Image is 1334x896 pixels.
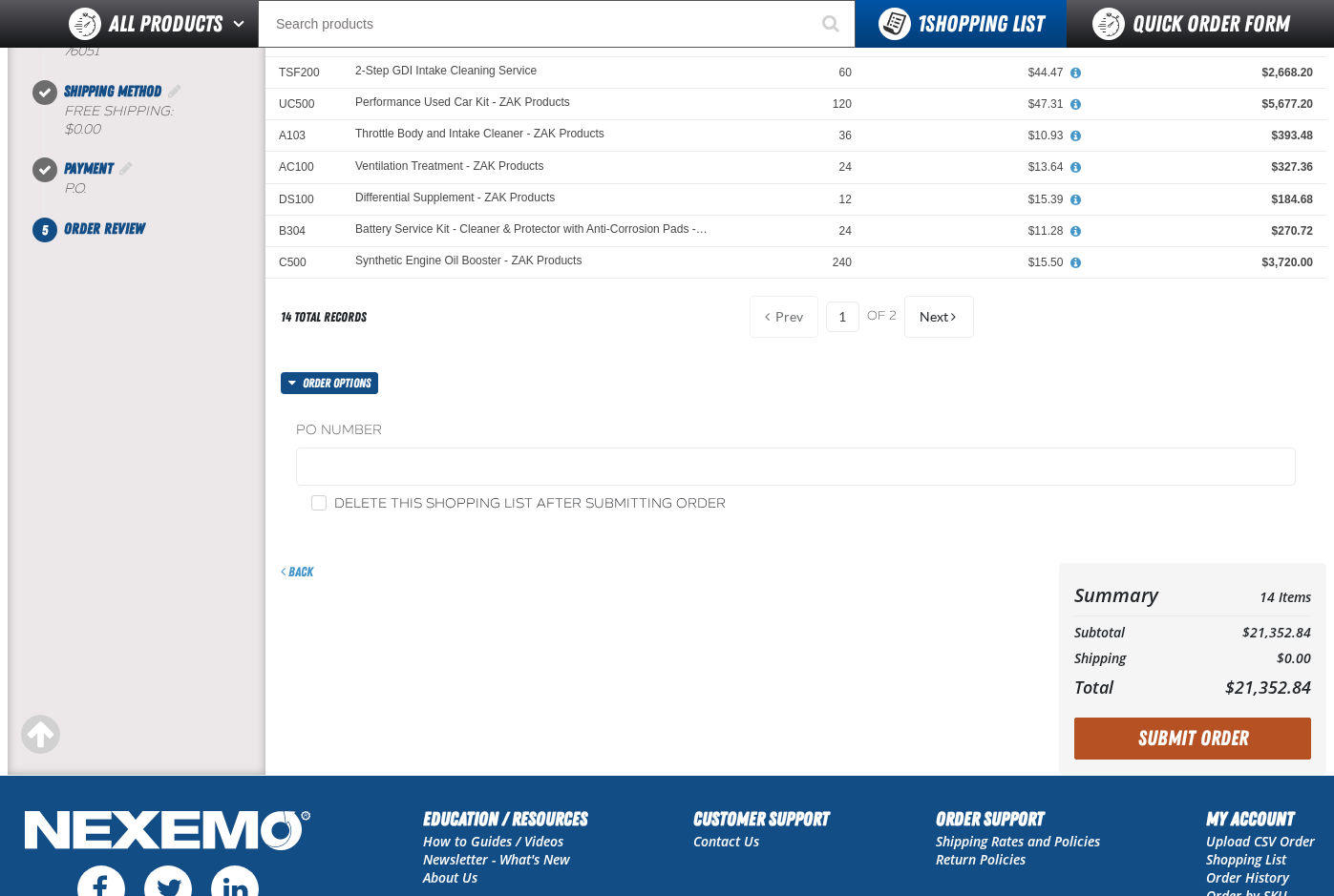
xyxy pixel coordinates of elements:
button: View All Prices for Differential Supplement - ZAK Products [1063,192,1088,209]
th: Summary [1074,578,1192,612]
a: 2-Step GDI Intake Cleaning Service [355,65,537,78]
div: $13.90 [879,33,1064,49]
div: $15.50 [879,255,1064,270]
a: Back [281,564,313,579]
div: $11.28 [879,223,1064,239]
a: How to Guides / Videos [423,832,563,850]
h2: My Account [1206,804,1315,833]
div: $3,720.00 [1090,255,1313,270]
a: Shopping List [1206,850,1286,868]
h2: Customer Support [693,804,829,833]
td: C500 [265,247,342,279]
label: PO Number [296,422,1296,440]
a: Throttle Body and Intake Cleaner - ZAK Products [355,128,604,141]
button: View All Prices for Battery Service Kit - Cleaner & Protector with Anti-Corrosion Pads - ZAK Prod... [1063,223,1088,240]
button: View All Prices for 2-Step GDI Intake Cleaning Service [1063,65,1088,82]
div: $270.72 [1090,223,1313,239]
div: P.O. [64,180,265,198]
div: $184.68 [1090,192,1313,207]
span: Shipping Method [64,82,161,100]
a: Synthetic Engine Oil Booster - ZAK Products [355,255,582,268]
h2: Order Support [936,804,1100,833]
td: DS100 [265,183,342,215]
div: $327.36 [1090,159,1313,175]
button: View All Prices for Synthetic Engine Oil Booster - ZAK Products [1063,255,1088,272]
span: 24 [838,160,851,174]
li: Shipping Method. Step 3 of 5. Completed [45,80,265,158]
span: 240 [833,256,852,269]
label: Delete this shopping list after submitting order [311,495,726,513]
strong: 1 [918,10,925,37]
div: 14 total records [281,308,367,326]
bdo: 76051 [64,43,99,59]
span: 5 [32,218,57,242]
td: AC100 [265,152,342,183]
a: Return Policies [936,850,1026,868]
a: Differential Supplement - ZAK Products [355,192,555,205]
span: of 2 [867,308,897,325]
td: $0.00 [1192,646,1311,672]
input: Current page number [826,302,859,332]
a: About Us [423,868,477,886]
span: 120 [833,97,852,111]
th: Total [1074,672,1192,702]
span: Shopping List [918,10,1044,37]
span: 36 [838,129,851,142]
button: Order options [281,372,378,394]
span: 60 [838,66,851,79]
td: TSF200 [265,56,342,88]
a: Battery Service Kit - Cleaner & Protector with Anti-Corrosion Pads - ZAK Products [355,223,710,237]
span: 12 [838,193,851,206]
span: All Products [109,7,222,41]
button: View All Prices for Throttle Body and Intake Cleaner - ZAK Products [1063,128,1088,145]
a: Ventilation Treatment - ZAK Products [355,160,543,174]
span: 24 [838,224,851,238]
a: Upload CSV Order [1206,832,1315,850]
div: $44.47 [879,65,1064,80]
td: B304 [265,215,342,246]
a: Shipping Rates and Policies [936,832,1100,850]
div: $15.39 [879,192,1064,207]
div: $393.48 [1090,128,1313,143]
img: Nexemo Logo [19,804,316,861]
li: Order Review. Step 5 of 5. Not Completed [45,218,265,240]
td: 14 Items [1192,578,1311,612]
input: Delete this shopping list after submitting order [311,495,327,511]
li: Payment. Step 4 of 5. Completed [45,157,265,218]
a: Contact Us [693,832,759,850]
div: $13.64 [879,159,1064,175]
a: Performance Used Car Kit - ZAK Products [355,96,570,110]
button: View All Prices for Ventilation Treatment - ZAK Products [1063,159,1088,177]
div: $10.93 [879,128,1064,143]
div: $47.31 [879,96,1064,112]
a: Newsletter - What's New [423,850,570,868]
a: Edit Shipping Method [165,82,184,100]
strong: $0.00 [64,121,100,137]
th: Shipping [1074,646,1192,672]
div: Free Shipping: [64,103,265,139]
td: UC500 [265,89,342,120]
a: Edit Payment [116,159,136,177]
td: $21,352.84 [1192,620,1311,646]
div: Scroll to the top [19,714,61,756]
button: Submit Order [1074,718,1311,760]
span: $21,352.84 [1225,676,1311,698]
span: Next Page [920,309,948,324]
button: Next Page [904,296,974,338]
span: Payment [64,159,113,177]
th: Subtotal [1074,620,1192,646]
div: $5,677.20 [1090,96,1313,112]
h2: Education / Resources [423,804,587,833]
div: $2,668.20 [1090,65,1313,80]
button: View All Prices for Performance Used Car Kit - ZAK Products [1063,96,1088,114]
td: A103 [265,120,342,152]
span: Order Review [64,219,144,238]
a: Order History [1206,868,1289,886]
span: Order options [303,372,378,394]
